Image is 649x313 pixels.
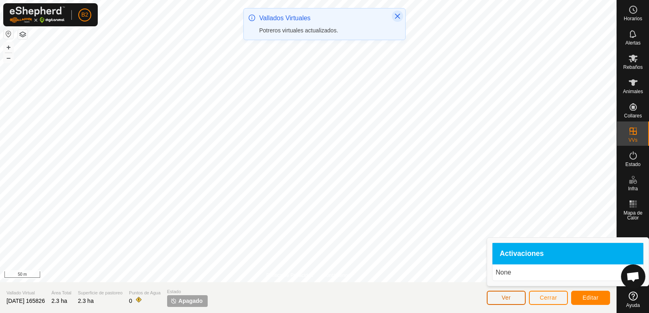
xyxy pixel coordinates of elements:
[624,113,642,118] span: Collares
[259,13,386,23] div: Vallados Virtuales
[617,288,649,311] a: Ayuda
[621,264,645,289] div: Chat abierto
[259,26,386,35] div: Potreros virtuales actualizados.
[323,272,350,279] a: Contáctenos
[571,291,610,305] button: Editar
[529,291,568,305] button: Cerrar
[626,303,640,308] span: Ayuda
[4,43,13,52] button: +
[4,53,13,63] button: –
[78,290,122,296] span: Superficie de pastoreo
[6,298,45,304] span: [DATE] 165826
[500,250,544,258] span: Activaciones
[628,138,637,143] span: VVs
[619,211,647,220] span: Mapa de Calor
[170,298,177,304] img: apagar
[18,30,28,39] button: Capas del Mapa
[628,186,638,191] span: Infra
[625,162,640,167] span: Estado
[625,40,640,45] span: Alertas
[623,89,643,94] span: Animales
[129,298,132,304] span: 0
[392,11,403,22] button: Close
[623,65,643,70] span: Rebaños
[4,29,13,39] button: Restablecer Mapa
[52,290,71,296] span: Área Total
[52,298,67,304] span: 2.3 ha
[624,16,642,21] span: Horarios
[266,272,313,279] a: Política de Privacidad
[487,291,526,305] button: Ver
[78,298,94,304] span: 2.3 ha
[10,6,65,23] img: Logo Gallagher
[582,294,599,301] span: Editar
[178,297,203,305] span: Apagado
[81,11,88,19] span: B2
[540,294,557,301] span: Cerrar
[6,290,45,296] span: Vallado Virtual
[496,268,640,277] p: None
[502,294,511,301] span: Ver
[167,288,208,295] span: Estado
[129,290,161,296] span: Puntos de Agua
